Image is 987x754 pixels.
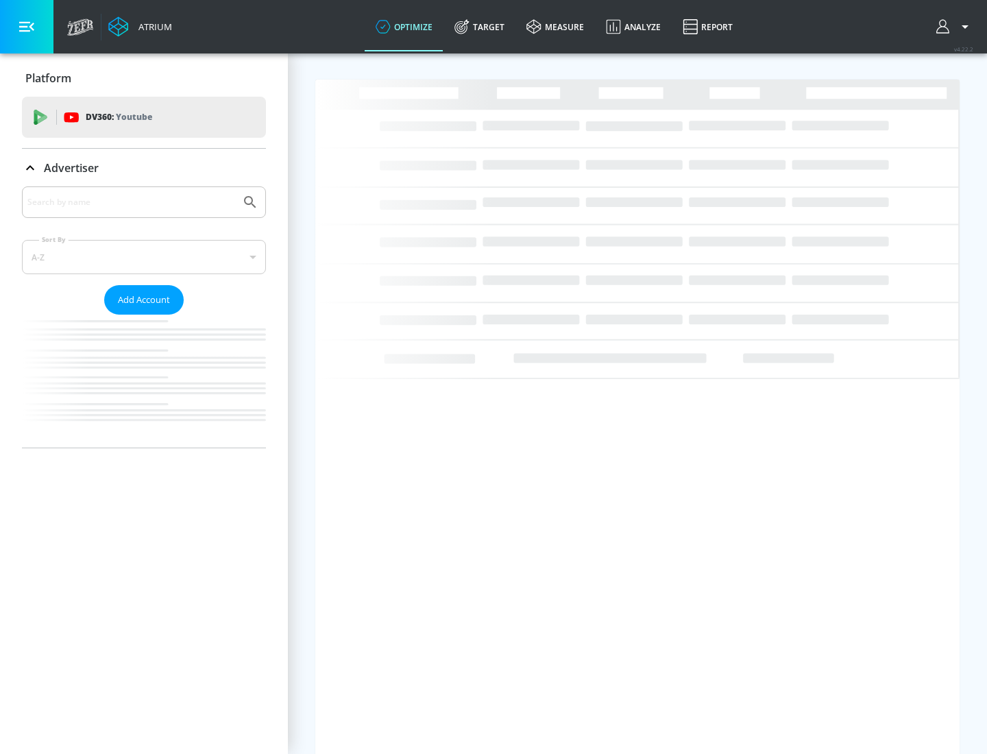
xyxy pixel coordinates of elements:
div: Atrium [133,21,172,33]
p: Advertiser [44,160,99,175]
div: Advertiser [22,149,266,187]
div: Advertiser [22,186,266,448]
a: Atrium [108,16,172,37]
a: optimize [365,2,443,51]
p: Platform [25,71,71,86]
input: Search by name [27,193,235,211]
div: Platform [22,59,266,97]
p: Youtube [116,110,152,124]
p: DV360: [86,110,152,125]
a: measure [515,2,595,51]
a: Report [672,2,744,51]
span: Add Account [118,292,170,308]
a: Analyze [595,2,672,51]
div: DV360: Youtube [22,97,266,138]
nav: list of Advertiser [22,315,266,448]
span: v 4.22.2 [954,45,973,53]
label: Sort By [39,235,69,244]
button: Add Account [104,285,184,315]
a: Target [443,2,515,51]
div: A-Z [22,240,266,274]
